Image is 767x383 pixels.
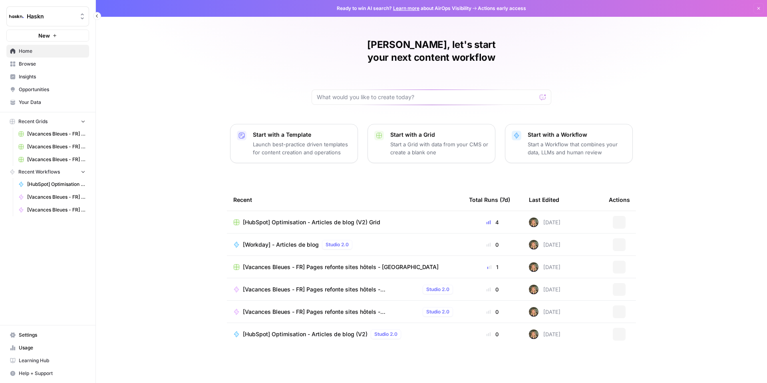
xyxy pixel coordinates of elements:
a: Learning Hub [6,354,89,367]
span: [HubSpot] Optimisation - Articles de blog (V2) [243,330,368,338]
a: Insights [6,70,89,83]
span: Your Data [19,99,85,106]
span: New [38,32,50,40]
div: 0 [469,308,516,316]
span: [Workday] - Articles de blog [243,241,319,249]
img: ziyu4k121h9vid6fczkx3ylgkuqx [529,285,538,294]
span: Learning Hub [19,357,85,364]
a: [Vacances Bleues - FR] Pages refonte sites hôtels - [GEOGRAPHIC_DATA]Studio 2.0 [233,307,456,317]
a: Settings [6,329,89,341]
span: Studio 2.0 [426,286,449,293]
a: Home [6,45,89,58]
button: Recent Grids [6,116,89,128]
p: Start with a Workflow [528,131,626,139]
a: [HubSpot] Optimisation - Articles de blog (V2) Grid [233,218,456,226]
a: Your Data [6,96,89,109]
span: Recent Workflows [18,168,60,176]
span: [HubSpot] Optimisation - Articles de blog (V2) [27,181,85,188]
div: 4 [469,218,516,226]
span: Usage [19,344,85,351]
span: [Vacances Bleues - FR] Pages refonte sites hôtels - [GEOGRAPHIC_DATA] [27,193,85,201]
div: [DATE] [529,240,560,249]
a: [Vacances Bleues - FR] Pages refonte sites hôtels - [GEOGRAPHIC_DATA] Grid [15,128,89,140]
button: Start with a GridStart a Grid with data from your CMS or create a blank one [368,124,495,163]
p: Start a Grid with data from your CMS or create a blank one [390,140,489,156]
span: Settings [19,331,85,339]
span: Insights [19,73,85,80]
span: [Vacances Bleues - FR] Pages refonte sites hôtels - [GEOGRAPHIC_DATA] [27,206,85,213]
span: Help + Support [19,370,85,377]
div: [DATE] [529,285,560,294]
a: [HubSpot] Optimisation - Articles de blog (V2)Studio 2.0 [233,329,456,339]
a: [Vacances Bleues - FR] Pages refonte sites hôtels - [GEOGRAPHIC_DATA] Grid [15,140,89,153]
span: Studio 2.0 [426,308,449,315]
a: [Vacances Bleues - FR] Pages refonte sites hôtels - [GEOGRAPHIC_DATA]Studio 2.0 [233,285,456,294]
span: Opportunities [19,86,85,93]
button: Workspace: Haskn [6,6,89,26]
div: 0 [469,285,516,293]
a: Learn more [393,5,419,11]
img: ziyu4k121h9vid6fczkx3ylgkuqx [529,307,538,317]
a: [Vacances Bleues - FR] Pages refonte sites hôtels - [GEOGRAPHIC_DATA] [233,263,456,271]
div: 1 [469,263,516,271]
button: Start with a WorkflowStart a Workflow that combines your data, LLMs and human review [505,124,633,163]
img: ziyu4k121h9vid6fczkx3ylgkuqx [529,240,538,249]
img: Haskn Logo [9,9,24,24]
div: [DATE] [529,329,560,339]
a: Opportunities [6,83,89,96]
a: [Vacances Bleues - FR] Pages refonte sites hôtels - [GEOGRAPHIC_DATA] [15,191,89,203]
span: Haskn [27,12,75,20]
span: Browse [19,60,85,68]
button: Recent Workflows [6,166,89,178]
div: [DATE] [529,262,560,272]
a: [Workday] - Articles de blogStudio 2.0 [233,240,456,249]
p: Start with a Template [253,131,351,139]
a: Usage [6,341,89,354]
button: Start with a TemplateLaunch best-practice driven templates for content creation and operations [230,124,358,163]
input: What would you like to create today? [317,93,537,101]
div: Total Runs (7d) [469,189,510,211]
p: Launch best-practice driven templates for content creation and operations [253,140,351,156]
div: 0 [469,241,516,249]
span: [Vacances Bleues - FR] Pages refonte sites hôtels - [GEOGRAPHIC_DATA] [243,263,439,271]
div: 0 [469,330,516,338]
p: Start with a Grid [390,131,489,139]
span: Studio 2.0 [374,331,397,338]
span: [Vacances Bleues - FR] Pages refonte sites hôtels - [GEOGRAPHIC_DATA] Grid [27,130,85,138]
a: Browse [6,58,89,70]
div: Last Edited [529,189,559,211]
div: Actions [609,189,630,211]
span: [HubSpot] Optimisation - Articles de blog (V2) Grid [243,218,380,226]
a: [Vacances Bleues - FR] Pages refonte sites hôtels - [GEOGRAPHIC_DATA] [15,203,89,216]
h1: [PERSON_NAME], let's start your next content workflow [312,38,551,64]
div: [DATE] [529,307,560,317]
button: Help + Support [6,367,89,380]
div: Recent [233,189,456,211]
img: ziyu4k121h9vid6fczkx3ylgkuqx [529,329,538,339]
a: [HubSpot] Optimisation - Articles de blog (V2) [15,178,89,191]
div: [DATE] [529,217,560,227]
span: [Vacances Bleues - FR] Pages refonte sites hôtels - [GEOGRAPHIC_DATA] [243,308,419,316]
span: Studio 2.0 [326,241,349,248]
img: ziyu4k121h9vid6fczkx3ylgkuqx [529,217,538,227]
p: Start a Workflow that combines your data, LLMs and human review [528,140,626,156]
button: New [6,30,89,42]
span: [Vacances Bleues - FR] Pages refonte sites hôtels - [GEOGRAPHIC_DATA] [243,285,419,293]
span: Recent Grids [18,118,48,125]
span: Actions early access [478,5,526,12]
span: Home [19,48,85,55]
img: ziyu4k121h9vid6fczkx3ylgkuqx [529,262,538,272]
a: [Vacances Bleues - FR] Pages refonte sites hôtels - [GEOGRAPHIC_DATA] [15,153,89,166]
span: [Vacances Bleues - FR] Pages refonte sites hôtels - [GEOGRAPHIC_DATA] Grid [27,143,85,150]
span: [Vacances Bleues - FR] Pages refonte sites hôtels - [GEOGRAPHIC_DATA] [27,156,85,163]
span: Ready to win AI search? about AirOps Visibility [337,5,471,12]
